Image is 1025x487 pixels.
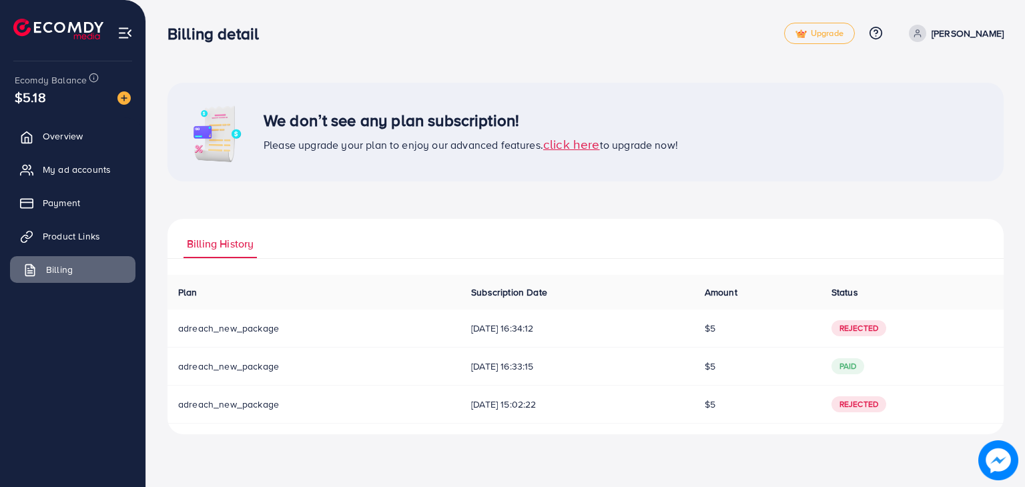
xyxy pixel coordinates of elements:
[831,396,886,412] span: Rejected
[784,23,855,44] a: tickUpgrade
[705,286,737,299] span: Amount
[795,29,843,39] span: Upgrade
[10,256,135,283] a: Billing
[471,398,683,411] span: [DATE] 15:02:22
[117,91,131,105] img: image
[187,236,254,252] span: Billing History
[904,25,1004,42] a: [PERSON_NAME]
[43,163,111,176] span: My ad accounts
[831,286,858,299] span: Status
[178,360,279,373] span: adreach_new_package
[831,320,886,336] span: Rejected
[15,87,46,107] span: $5.18
[178,322,279,335] span: adreach_new_package
[705,360,715,373] span: $5
[43,229,100,243] span: Product Links
[10,223,135,250] a: Product Links
[46,263,73,276] span: Billing
[471,286,547,299] span: Subscription Date
[43,196,80,209] span: Payment
[705,398,715,411] span: $5
[10,189,135,216] a: Payment
[117,25,133,41] img: menu
[795,29,807,39] img: tick
[978,440,1018,480] img: image
[13,19,103,39] img: logo
[705,322,715,335] span: $5
[831,358,865,374] span: paid
[264,111,678,130] h3: We don’t see any plan subscription!
[184,99,250,165] img: image
[178,286,198,299] span: Plan
[264,137,678,152] span: Please upgrade your plan to enjoy our advanced features. to upgrade now!
[471,322,683,335] span: [DATE] 16:34:12
[178,398,279,411] span: adreach_new_package
[543,135,600,153] span: click here
[10,123,135,149] a: Overview
[167,24,270,43] h3: Billing detail
[10,156,135,183] a: My ad accounts
[932,25,1004,41] p: [PERSON_NAME]
[15,73,87,87] span: Ecomdy Balance
[43,129,83,143] span: Overview
[471,360,683,373] span: [DATE] 16:33:15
